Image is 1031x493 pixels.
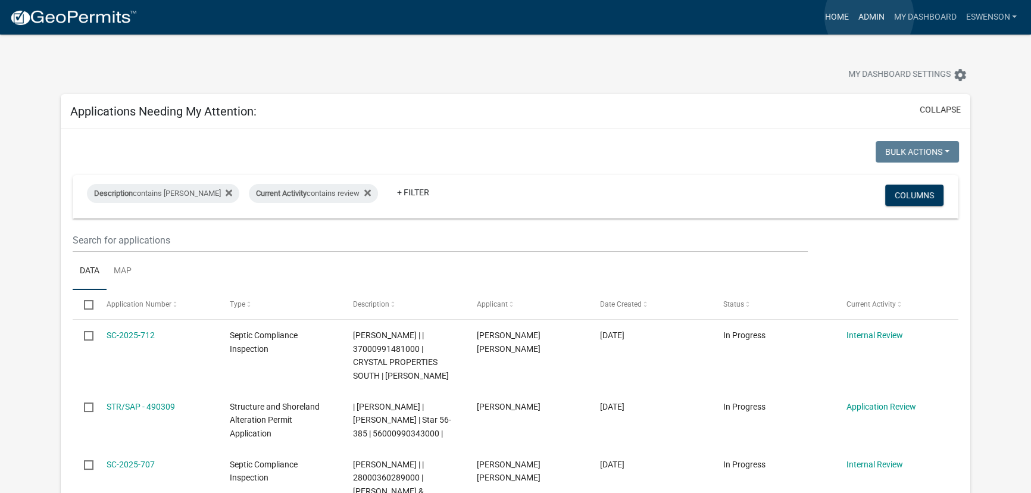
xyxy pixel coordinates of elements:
button: collapse [920,104,961,116]
a: STR/SAP - 490309 [107,402,175,411]
datatable-header-cell: Applicant [465,290,588,319]
span: My Dashboard Settings [848,68,951,82]
span: In Progress [723,402,766,411]
a: + Filter [388,182,439,203]
input: Search for applications [73,228,808,252]
button: Columns [885,185,943,206]
span: Date Created [600,300,642,308]
h5: Applications Needing My Attention: [70,104,257,118]
span: 10/09/2025 [600,402,624,411]
datatable-header-cell: Description [342,290,465,319]
a: Admin [853,6,889,29]
a: Map [107,252,139,291]
span: Application Number [107,300,171,308]
span: Description [353,300,389,308]
span: | Emma Swenson | ANNA WASESCHA | Star 56-385 | 56000990343000 | [353,402,451,439]
span: Peter Ross Johnson [476,330,540,354]
span: Emma Swenson | | 37000991481000 | CRYSTAL PROPERTIES SOUTH | JEFF BRENAMEN [353,330,449,380]
span: In Progress [723,330,766,340]
i: settings [953,68,967,82]
datatable-header-cell: Date Created [588,290,711,319]
div: contains [PERSON_NAME] [87,184,239,203]
span: Description [94,189,133,198]
a: My Dashboard [889,6,961,29]
button: Bulk Actions [876,141,959,163]
span: Septic Compliance Inspection [230,330,298,354]
a: Internal Review [846,460,903,469]
datatable-header-cell: Application Number [95,290,218,319]
a: eswenson [961,6,1021,29]
a: Home [820,6,853,29]
button: My Dashboard Settingssettings [839,63,977,86]
datatable-header-cell: Type [218,290,342,319]
a: Internal Review [846,330,903,340]
span: Type [230,300,245,308]
span: 10/09/2025 [600,460,624,469]
a: SC-2025-707 [107,460,155,469]
span: Septic Compliance Inspection [230,460,298,483]
a: Data [73,252,107,291]
span: Jess Grondahl [476,402,540,411]
datatable-header-cell: Status [711,290,835,319]
span: Current Activity [256,189,307,198]
span: Applicant [476,300,507,308]
a: SC-2025-712 [107,330,155,340]
span: 10/10/2025 [600,330,624,340]
a: Application Review [846,402,916,411]
span: Structure and Shoreland Alteration Permit Application [230,402,320,439]
span: Status [723,300,744,308]
span: In Progress [723,460,766,469]
div: contains review [249,184,378,203]
datatable-header-cell: Select [73,290,95,319]
span: Peter Ross Johnson [476,460,540,483]
datatable-header-cell: Current Activity [835,290,958,319]
span: Current Activity [846,300,896,308]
